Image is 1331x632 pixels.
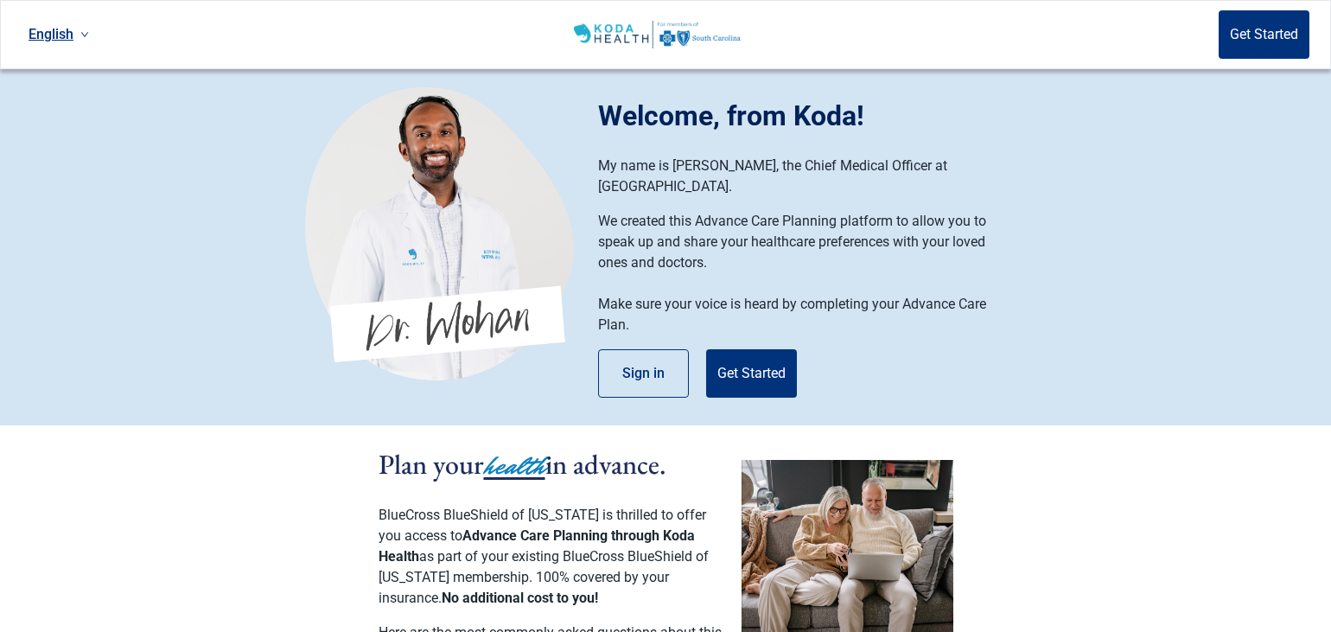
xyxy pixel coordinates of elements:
span: Plan your [379,446,484,482]
span: down [80,30,89,39]
a: Current language: English [22,20,96,48]
span: BlueCross BlueShield of [US_STATE] is thrilled to offer you access to [379,507,706,544]
span: as part of your existing BlueCross BlueShield of [US_STATE] membership. 100% covered by your insu... [379,548,709,606]
p: Make sure your voice is heard by completing your Advance Care Plan. [598,294,1009,335]
span: health [484,447,545,485]
p: We created this Advance Care Planning platform to allow you to speak up and share your healthcare... [598,211,1009,273]
p: My name is [PERSON_NAME], the Chief Medical Officer at [GEOGRAPHIC_DATA]. [598,156,1009,197]
span: in advance. [545,446,666,482]
img: Koda Health [305,86,574,380]
span: Advance Care Planning through Koda Health [379,527,695,565]
span: No additional cost to you! [442,590,598,606]
div: Welcome, from Koda! [598,95,1026,137]
button: Get Started [706,349,797,398]
button: Sign in [598,349,689,398]
button: Get Started [1219,10,1309,59]
img: Koda Health [574,21,741,48]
